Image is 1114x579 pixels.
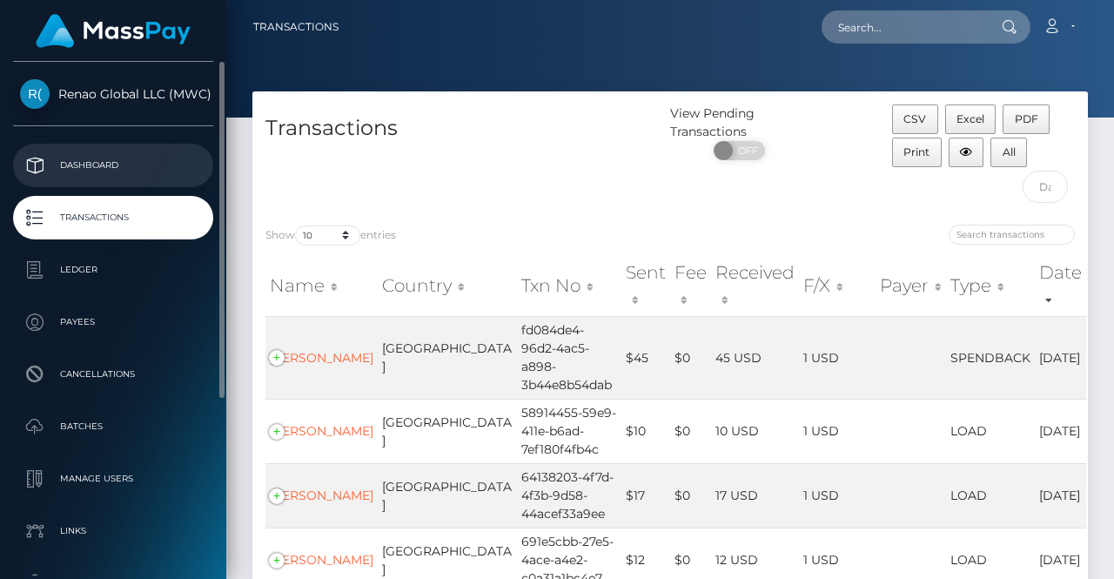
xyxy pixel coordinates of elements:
[945,104,997,134] button: Excel
[20,309,206,335] p: Payees
[621,399,670,463] td: $10
[517,316,621,399] td: fd084de4-96d2-4ac5-a898-3b44e8b54dab
[1035,399,1086,463] td: [DATE]
[265,255,378,317] th: Name: activate to sort column ascending
[1003,145,1016,158] span: All
[20,518,206,544] p: Links
[378,316,517,399] td: [GEOGRAPHIC_DATA]
[670,104,809,141] div: View Pending Transactions
[949,225,1075,245] input: Search transactions
[903,112,926,125] span: CSV
[378,399,517,463] td: [GEOGRAPHIC_DATA]
[799,255,876,317] th: F/X: activate to sort column ascending
[20,257,206,283] p: Ledger
[799,399,876,463] td: 1 USD
[621,316,670,399] td: $45
[711,255,799,317] th: Received: activate to sort column ascending
[265,226,396,246] label: Show entries
[949,138,984,167] button: Column visibility
[13,509,213,553] a: Links
[946,463,1035,528] td: LOAD
[270,488,373,503] a: [PERSON_NAME]
[13,144,213,187] a: Dashboard
[265,113,657,144] h4: Transactions
[1035,463,1086,528] td: [DATE]
[20,205,206,231] p: Transactions
[892,104,938,134] button: CSV
[378,463,517,528] td: [GEOGRAPHIC_DATA]
[799,316,876,399] td: 1 USD
[13,457,213,501] a: Manage Users
[1003,104,1050,134] button: PDF
[990,138,1027,167] button: All
[621,255,670,317] th: Sent: activate to sort column ascending
[670,463,711,528] td: $0
[270,423,373,439] a: [PERSON_NAME]
[295,226,360,246] select: Showentries
[670,255,711,317] th: Fee: activate to sort column ascending
[517,399,621,463] td: 58914455-59e9-411e-b6ad-7ef180f4fb4c
[876,255,946,317] th: Payer: activate to sort column ascending
[956,112,984,125] span: Excel
[1035,255,1086,317] th: Date: activate to sort column ascending
[822,10,985,44] input: Search...
[13,196,213,239] a: Transactions
[670,399,711,463] td: $0
[13,86,213,102] span: Renao Global LLC (MWC)
[711,316,799,399] td: 45 USD
[378,255,517,317] th: Country: activate to sort column ascending
[1023,171,1069,203] input: Date filter
[711,399,799,463] td: 10 USD
[517,463,621,528] td: 64138203-4f7d-4f3b-9d58-44acef33a9ee
[13,300,213,344] a: Payees
[1035,316,1086,399] td: [DATE]
[13,353,213,396] a: Cancellations
[799,463,876,528] td: 1 USD
[20,466,206,492] p: Manage Users
[1015,112,1038,125] span: PDF
[20,414,206,440] p: Batches
[946,255,1035,317] th: Type: activate to sort column ascending
[711,463,799,528] td: 17 USD
[13,248,213,292] a: Ledger
[20,361,206,387] p: Cancellations
[903,145,929,158] span: Print
[20,152,206,178] p: Dashboard
[270,350,373,366] a: [PERSON_NAME]
[270,552,373,568] a: [PERSON_NAME]
[892,138,942,167] button: Print
[621,463,670,528] td: $17
[20,79,50,109] img: Renao Global LLC (MWC)
[670,316,711,399] td: $0
[723,141,767,160] span: OFF
[253,9,339,45] a: Transactions
[517,255,621,317] th: Txn No: activate to sort column ascending
[13,405,213,448] a: Batches
[36,14,191,48] img: MassPay Logo
[946,399,1035,463] td: LOAD
[946,316,1035,399] td: SPENDBACK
